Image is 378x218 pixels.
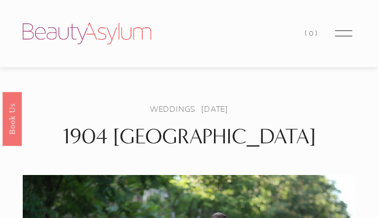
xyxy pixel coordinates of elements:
[309,29,315,38] span: 0
[23,23,151,44] img: Beauty Asylum | Bridal Hair &amp; Makeup Charlotte &amp; Atlanta
[2,91,22,145] a: Book Us
[305,29,309,38] span: (
[23,124,355,149] h1: 1904 [GEOGRAPHIC_DATA]
[201,103,228,114] span: [DATE]
[150,103,196,114] a: Weddings
[315,29,319,38] span: )
[305,27,319,40] a: 0 items in cart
